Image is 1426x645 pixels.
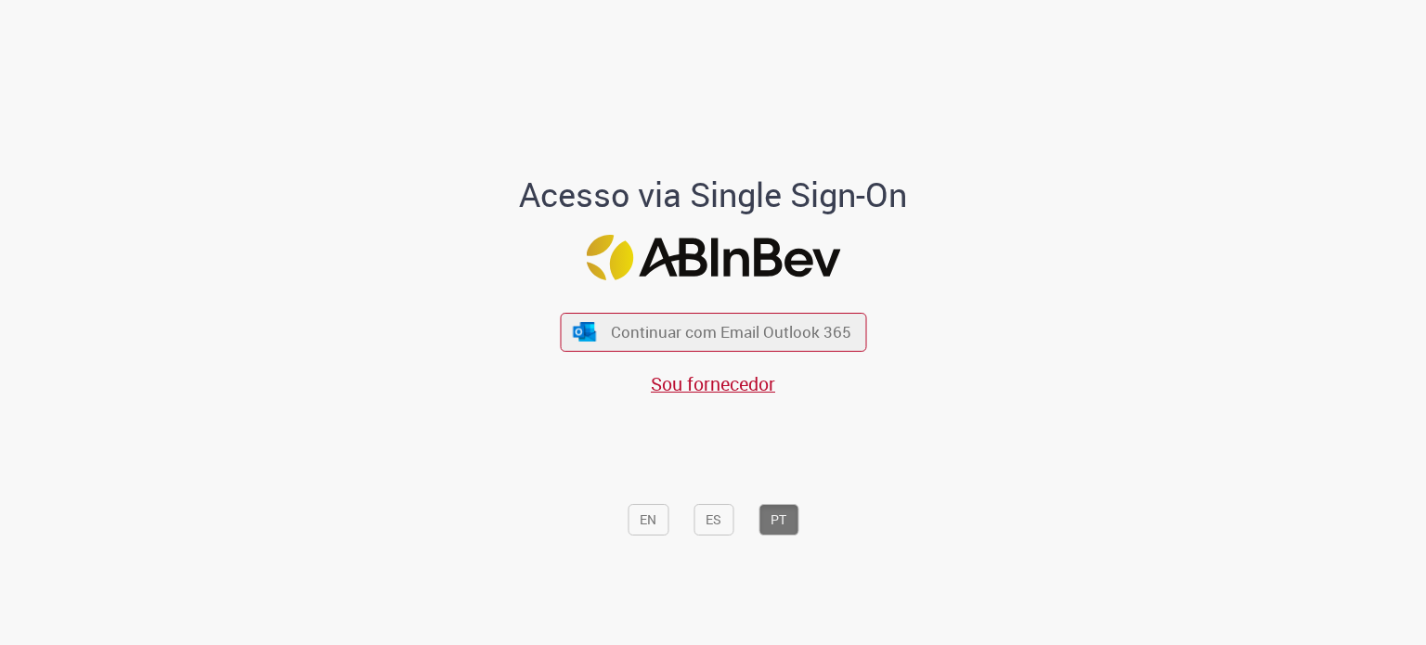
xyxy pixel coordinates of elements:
button: EN [628,504,668,535]
a: Sou fornecedor [651,371,775,396]
button: PT [758,504,798,535]
img: Logo ABInBev [586,235,840,280]
button: ícone Azure/Microsoft 360 Continuar com Email Outlook 365 [560,313,866,351]
button: ES [694,504,733,535]
h1: Acesso via Single Sign-On [456,176,971,213]
span: Continuar com Email Outlook 365 [611,321,851,342]
img: ícone Azure/Microsoft 360 [572,322,598,342]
